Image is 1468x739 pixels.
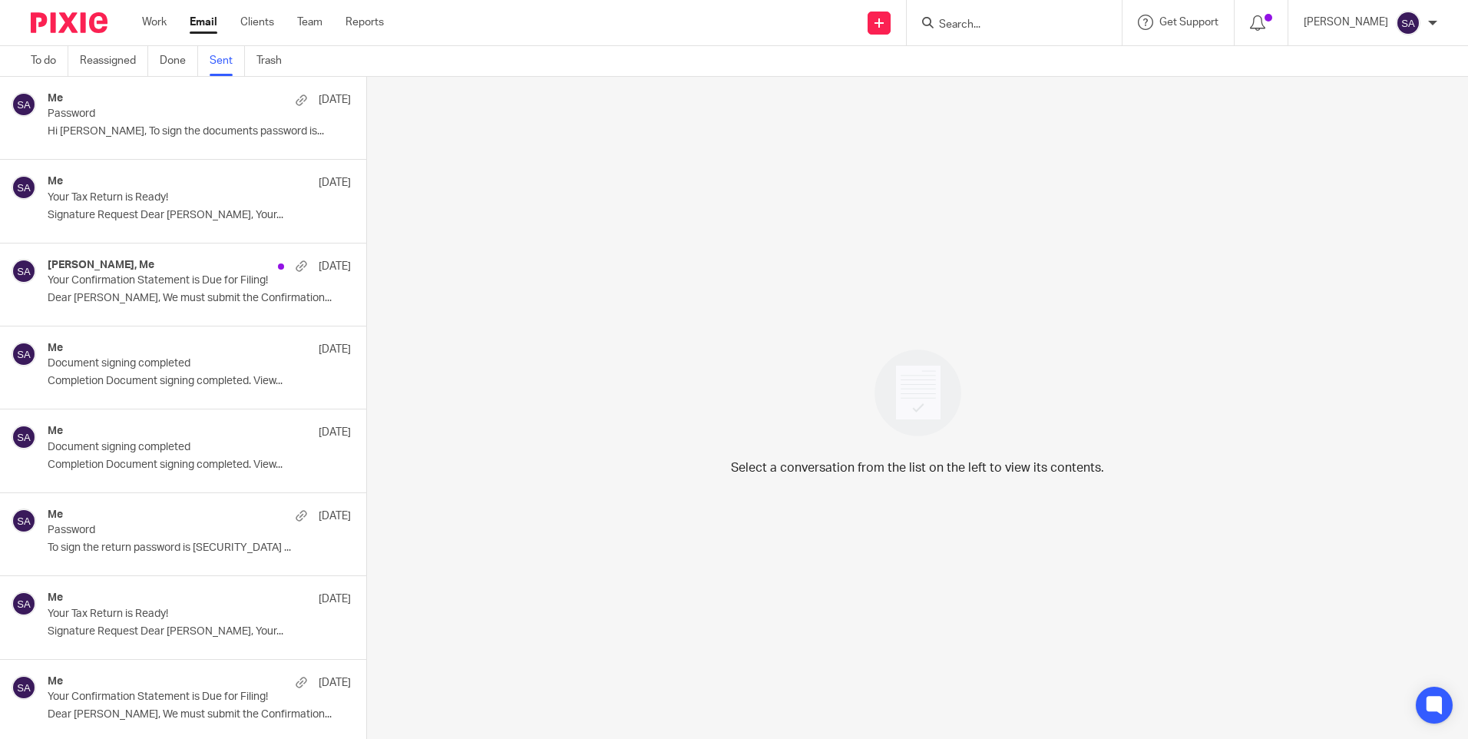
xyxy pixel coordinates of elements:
[346,15,384,30] a: Reports
[1396,11,1420,35] img: svg%3E
[937,18,1076,32] input: Search
[48,459,351,472] p: Completion Document signing completed. View...
[48,375,351,388] p: Completion Document signing completed. View...
[210,46,245,76] a: Sent
[1304,15,1388,30] p: [PERSON_NAME]
[48,357,290,370] p: Document signing completed
[48,691,290,704] p: Your Confirmation Statement is Due for Filing!
[48,441,290,454] p: Document signing completed
[48,342,63,355] h4: Me
[319,675,351,691] p: [DATE]
[48,425,63,438] h4: Me
[12,92,36,117] img: svg%3E
[48,625,351,638] p: Signature Request Dear [PERSON_NAME], Your...
[48,608,290,621] p: Your Tax Return is Ready!
[12,342,36,366] img: svg%3E
[256,46,293,76] a: Trash
[12,509,36,533] img: svg%3E
[48,675,63,688] h4: Me
[48,524,290,537] p: Password
[12,425,36,449] img: svg%3E
[12,259,36,283] img: svg%3E
[865,340,971,446] img: image
[319,425,351,440] p: [DATE]
[319,592,351,607] p: [DATE]
[319,259,351,274] p: [DATE]
[160,46,198,76] a: Done
[240,15,274,30] a: Clients
[319,509,351,524] p: [DATE]
[48,708,351,721] p: Dear [PERSON_NAME], We must submit the Confirmation...
[31,12,107,33] img: Pixie
[48,259,154,272] h4: [PERSON_NAME], Me
[319,92,351,108] p: [DATE]
[731,459,1104,477] p: Select a conversation from the list on the left to view its contents.
[12,175,36,200] img: svg%3E
[48,175,63,188] h4: Me
[48,592,63,605] h4: Me
[1159,17,1218,28] span: Get Support
[48,92,63,105] h4: Me
[48,125,351,138] p: Hi [PERSON_NAME], To sign the documents password is...
[48,191,290,204] p: Your Tax Return is Ready!
[31,46,68,76] a: To do
[319,175,351,191] p: [DATE]
[48,292,351,305] p: Dear [PERSON_NAME], We must submit the Confirmation...
[48,509,63,522] h4: Me
[12,592,36,616] img: svg%3E
[142,15,167,30] a: Work
[80,46,148,76] a: Reassigned
[319,342,351,357] p: [DATE]
[12,675,36,700] img: svg%3E
[48,274,290,287] p: Your Confirmation Statement is Due for Filing!
[190,15,217,30] a: Email
[48,542,351,555] p: To sign the return password is [SECURITY_DATA] ...
[48,209,351,222] p: Signature Request Dear [PERSON_NAME], Your...
[48,108,290,121] p: Password
[297,15,322,30] a: Team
